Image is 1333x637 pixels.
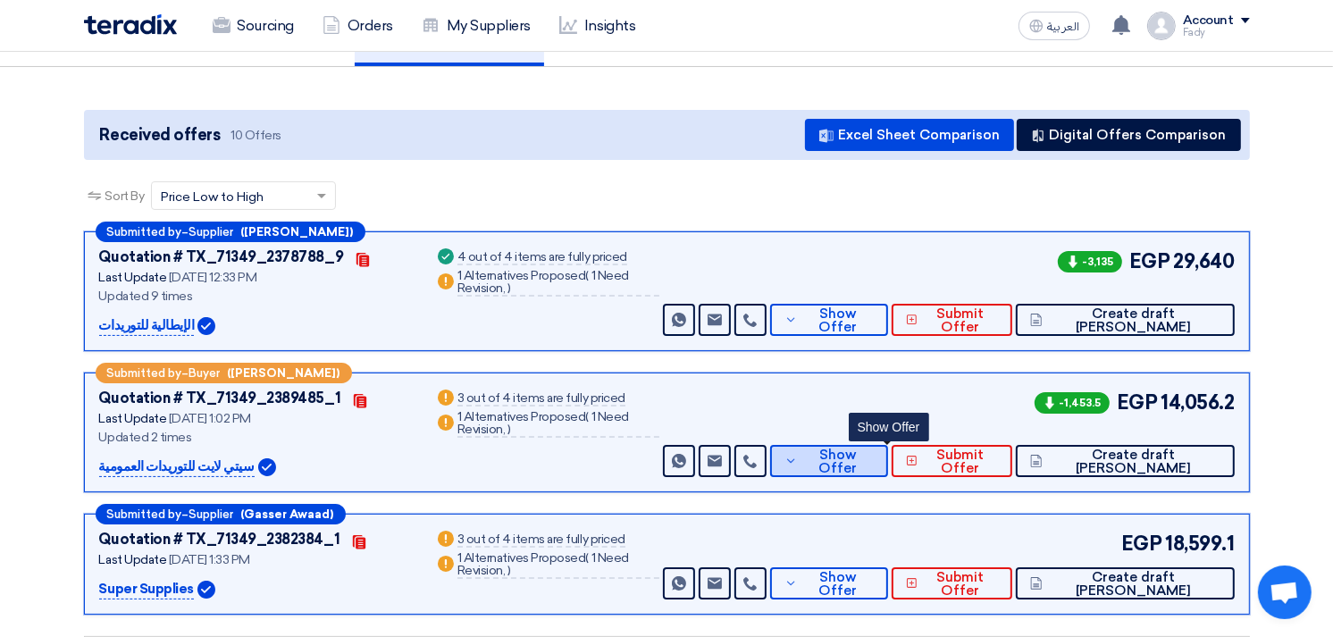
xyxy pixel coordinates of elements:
span: ( [586,268,590,283]
span: Show Offer [802,448,874,475]
span: Create draft [PERSON_NAME] [1047,571,1220,598]
span: 1 Need Revision, [457,550,629,578]
p: سيتي لايت للتوريدات العمومية [99,457,255,478]
div: 1 Alternatives Proposed [457,411,659,438]
p: Super Supplies [99,579,194,600]
button: Create draft [PERSON_NAME] [1016,304,1234,336]
span: 18,599.1 [1165,529,1234,558]
button: Show Offer [770,567,888,599]
span: ( [586,409,590,424]
a: Sourcing [198,6,308,46]
a: Insights [545,6,650,46]
span: Create draft [PERSON_NAME] [1047,307,1220,334]
span: Submitted by [107,226,182,238]
span: العربية [1047,21,1079,33]
img: Verified Account [197,317,215,335]
span: 14,056.2 [1161,388,1234,417]
span: Received offers [100,123,221,147]
div: 1 Alternatives Proposed [457,270,659,297]
img: profile_test.png [1147,12,1176,40]
button: Excel Sheet Comparison [805,119,1014,151]
span: Submit Offer [922,307,998,334]
span: 1 Need Revision, [457,409,629,437]
span: Buyer [189,367,221,379]
p: الإيطالية للتوريدات [99,315,195,337]
span: ) [507,563,511,578]
div: Quotation # TX_71349_2389485_1 [99,388,341,409]
span: Supplier [189,226,234,238]
div: – [96,504,346,524]
span: ( [586,550,590,566]
b: (Gasser Awaad) [241,508,334,520]
div: Quotation # TX_71349_2382384_1 [99,529,340,550]
div: 3 out of 4 items are fully priced [457,533,625,548]
img: Verified Account [258,458,276,476]
span: -3,135 [1058,251,1122,272]
button: Create draft [PERSON_NAME] [1016,567,1234,599]
span: Submitted by [107,367,182,379]
a: Orders [308,6,407,46]
b: ([PERSON_NAME]) [228,367,340,379]
span: [DATE] 12:33 PM [169,270,257,285]
div: Quotation # TX_71349_2378788_9 [99,247,344,268]
span: EGP [1121,529,1162,558]
button: العربية [1019,12,1090,40]
span: Last Update [99,270,167,285]
span: 1 Need Revision, [457,268,629,296]
span: Create draft [PERSON_NAME] [1047,448,1220,475]
button: Submit Offer [892,304,1013,336]
span: 10 Offers [231,127,281,144]
button: Submit Offer [892,445,1013,477]
img: Teradix logo [84,14,177,35]
button: Digital Offers Comparison [1017,119,1241,151]
div: Open chat [1258,566,1312,619]
span: Supplier [189,508,234,520]
span: ) [507,422,511,437]
span: Last Update [99,411,167,426]
button: Show Offer [770,445,888,477]
div: Fady [1183,28,1250,38]
button: Submit Offer [892,567,1013,599]
div: Show Offer [849,413,929,441]
span: Submitted by [107,508,182,520]
div: Updated 2 times [99,428,413,447]
img: Verified Account [197,581,215,599]
div: – [96,222,365,242]
div: 1 Alternatives Proposed [457,552,659,579]
div: 3 out of 4 items are fully priced [457,392,625,407]
span: Last Update [99,552,167,567]
span: [DATE] 1:33 PM [169,552,250,567]
span: Show Offer [802,571,874,598]
span: 29,640 [1173,247,1234,276]
span: Price Low to High [161,188,264,206]
span: -1,453.5 [1035,392,1110,414]
span: Sort By [105,187,145,205]
span: ) [507,281,511,296]
div: – [96,363,352,383]
div: Account [1183,13,1234,29]
div: Updated 9 times [99,287,413,306]
b: ([PERSON_NAME]) [241,226,354,238]
button: Show Offer [770,304,888,336]
span: Submit Offer [922,571,998,598]
button: Create draft [PERSON_NAME] [1016,445,1234,477]
span: Show Offer [802,307,874,334]
span: EGP [1129,247,1170,276]
a: My Suppliers [407,6,545,46]
span: EGP [1117,388,1158,417]
span: [DATE] 1:02 PM [169,411,251,426]
div: 4 out of 4 items are fully priced [457,251,627,265]
span: Submit Offer [922,448,998,475]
